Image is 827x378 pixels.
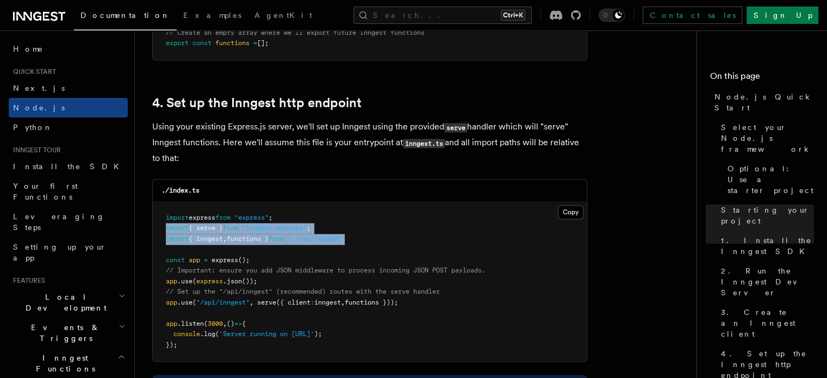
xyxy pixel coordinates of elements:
[257,299,276,306] span: serve
[269,214,272,221] span: ;
[13,212,105,232] span: Leveraging Steps
[161,187,200,194] code: ./index.ts
[9,146,61,154] span: Inngest tour
[345,299,398,306] span: functions }));
[276,299,310,306] span: ({ client
[599,9,625,22] button: Toggle dark mode
[227,320,234,327] span: ()
[9,322,119,344] span: Events & Triggers
[152,119,587,166] p: Using your existing Express.js server, we'll set up Inngest using the provided handler which will...
[9,176,128,207] a: Your first Functions
[223,224,238,232] span: from
[177,277,192,285] span: .use
[403,139,445,148] code: inngest.ts
[189,224,223,232] span: { serve }
[13,162,126,171] span: Install the SDK
[288,235,345,243] span: "./src/inngest"
[13,103,65,112] span: Node.js
[9,39,128,59] a: Home
[242,320,246,327] span: {
[173,330,200,338] span: console
[242,277,257,285] span: ());
[721,122,814,154] span: Select your Node.js framework
[721,265,814,298] span: 2. Run the Inngest Dev Server
[166,39,189,47] span: export
[234,320,242,327] span: =>
[253,39,257,47] span: =
[204,320,208,327] span: (
[9,237,128,268] a: Setting up your app
[307,224,310,232] span: ;
[717,302,814,344] a: 3. Create an Inngest client
[166,267,486,274] span: // Important: ensure you add JSON middleware to process incoming JSON POST payloads.
[9,292,119,313] span: Local Development
[269,235,284,243] span: from
[717,261,814,302] a: 2. Run the Inngest Dev Server
[9,276,45,285] span: Features
[13,243,107,262] span: Setting up your app
[721,205,814,226] span: Starting your project
[166,256,185,264] span: const
[248,3,319,29] a: AgentKit
[192,299,196,306] span: (
[714,91,814,113] span: Node.js Quick Start
[152,95,362,110] a: 4. Set up the Inngest http endpoint
[189,235,223,243] span: { inngest
[254,11,312,20] span: AgentKit
[192,277,196,285] span: (
[717,117,814,159] a: Select your Node.js framework
[721,235,814,257] span: 1. Install the Inngest SDK
[13,182,78,201] span: Your first Functions
[223,235,227,243] span: ,
[212,256,238,264] span: express
[189,256,200,264] span: app
[238,256,250,264] span: ();
[196,299,250,306] span: "/api/inngest"
[9,207,128,237] a: Leveraging Steps
[314,330,322,338] span: );
[196,277,223,285] span: express
[204,256,208,264] span: =
[341,299,345,306] span: ,
[257,39,269,47] span: [];
[9,117,128,137] a: Python
[501,10,525,21] kbd: Ctrl+K
[444,123,467,132] code: serve
[723,159,814,200] a: Optional: Use a starter project
[177,320,204,327] span: .listen
[166,341,177,349] span: });
[13,84,65,92] span: Next.js
[9,287,128,318] button: Local Development
[80,11,170,20] span: Documentation
[717,200,814,231] a: Starting your project
[200,330,215,338] span: .log
[13,44,43,54] span: Home
[13,123,53,132] span: Python
[166,277,177,285] span: app
[9,157,128,176] a: Install the SDK
[727,163,814,196] span: Optional: Use a starter project
[227,235,269,243] span: functions }
[208,320,223,327] span: 3000
[166,235,189,243] span: import
[219,330,314,338] span: 'Server running on [URL]'
[166,288,440,295] span: // Set up the "/api/inngest" (recommended) routes with the serve handler
[747,7,818,24] a: Sign Up
[717,231,814,261] a: 1. Install the Inngest SDK
[9,98,128,117] a: Node.js
[177,3,248,29] a: Examples
[74,3,177,30] a: Documentation
[166,320,177,327] span: app
[215,330,219,338] span: (
[215,39,250,47] span: functions
[183,11,241,20] span: Examples
[166,29,425,36] span: // Create an empty array where we'll export future Inngest functions
[223,277,242,285] span: .json
[558,205,583,219] button: Copy
[9,352,117,374] span: Inngest Functions
[166,214,189,221] span: import
[166,299,177,306] span: app
[9,67,56,76] span: Quick start
[643,7,742,24] a: Contact sales
[234,214,269,221] span: "express"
